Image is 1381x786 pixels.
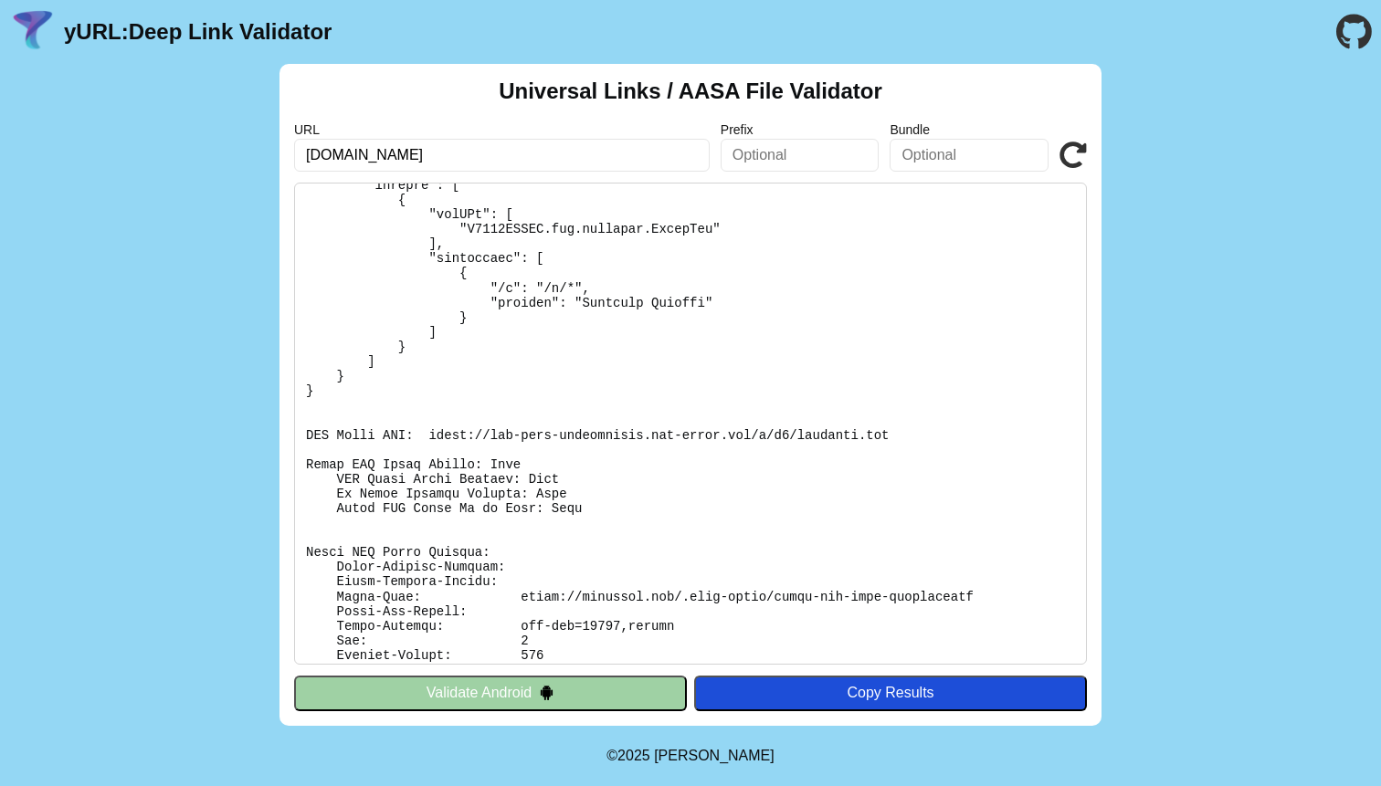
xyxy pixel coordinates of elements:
img: yURL Logo [9,8,57,56]
input: Optional [890,139,1049,172]
h2: Universal Links / AASA File Validator [499,79,882,104]
footer: © [606,726,774,786]
pre: Lorem ipsu do: sitam://consecte.adi/.elit-seddo/eiusm-tem-inci-utlaboreetd Ma Aliquaen: Admi Veni... [294,183,1087,665]
input: Optional [721,139,880,172]
input: Required [294,139,710,172]
a: Michael Ibragimchayev's Personal Site [654,748,775,763]
label: Prefix [721,122,880,137]
button: Copy Results [694,676,1087,710]
div: Copy Results [703,685,1078,701]
a: yURL:Deep Link Validator [64,19,332,45]
label: URL [294,122,710,137]
span: 2025 [617,748,650,763]
img: droidIcon.svg [539,685,554,700]
button: Validate Android [294,676,687,710]
label: Bundle [890,122,1049,137]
